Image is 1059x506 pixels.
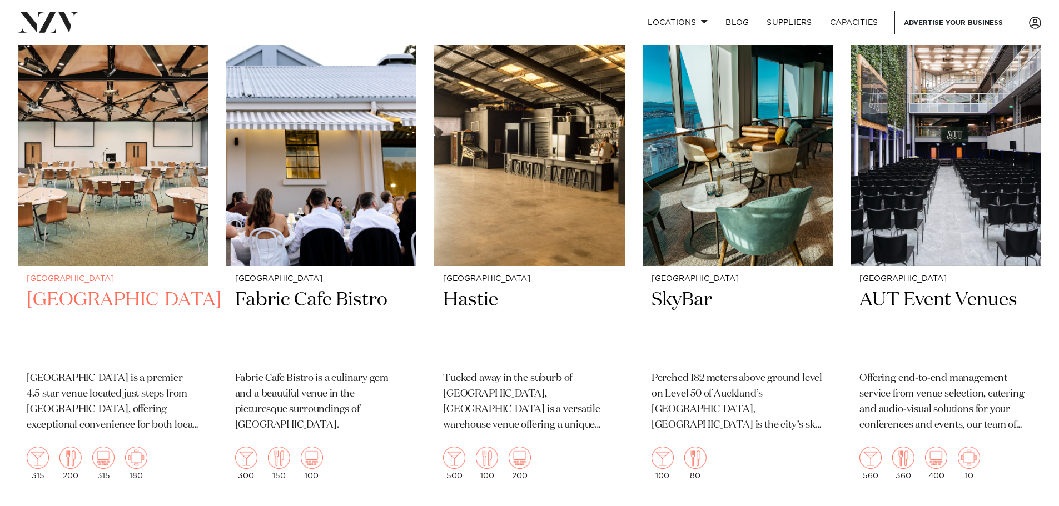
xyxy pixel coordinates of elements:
a: [GEOGRAPHIC_DATA] SkyBar Perched 182 meters above ground level on Level 50 of Auckland’s [GEOGRAP... [643,11,833,489]
img: cocktail.png [443,447,465,469]
img: dining.png [476,447,498,469]
img: theatre.png [509,447,531,469]
div: 315 [27,447,49,480]
div: 10 [958,447,980,480]
img: theatre.png [925,447,947,469]
img: dining.png [684,447,707,469]
p: Fabric Cafe Bistro is a culinary gem and a beautiful venue in the picturesque surroundings of [GE... [235,371,408,433]
p: Offering end-to-end management service from venue selection, catering and audio-visual solutions ... [859,371,1032,433]
a: [GEOGRAPHIC_DATA] Fabric Cafe Bistro Fabric Cafe Bistro is a culinary gem and a beautiful venue i... [226,11,417,489]
a: Capacities [821,11,887,34]
img: theatre.png [92,447,115,469]
div: 500 [443,447,465,480]
small: [GEOGRAPHIC_DATA] [27,275,200,283]
a: BLOG [717,11,758,34]
div: 560 [859,447,882,480]
img: nzv-logo.png [18,12,78,32]
div: 80 [684,447,707,480]
div: 400 [925,447,947,480]
div: 360 [892,447,914,480]
h2: Hastie [443,288,616,363]
div: 100 [476,447,498,480]
div: 180 [125,447,147,480]
img: dining.png [268,447,290,469]
p: [GEOGRAPHIC_DATA] is a premier 4.5-star venue located just steps from [GEOGRAPHIC_DATA], offering... [27,371,200,433]
img: cocktail.png [27,447,49,469]
div: 100 [652,447,674,480]
img: cocktail.png [235,447,257,469]
img: dining.png [892,447,914,469]
img: theatre.png [301,447,323,469]
div: 300 [235,447,257,480]
img: dining.png [59,447,82,469]
a: Advertise your business [894,11,1012,34]
p: Tucked away in the suburb of [GEOGRAPHIC_DATA], [GEOGRAPHIC_DATA] is a versatile warehouse venue ... [443,371,616,433]
div: 150 [268,447,290,480]
img: cocktail.png [859,447,882,469]
img: meeting.png [125,447,147,469]
small: [GEOGRAPHIC_DATA] [235,275,408,283]
div: 200 [59,447,82,480]
div: 100 [301,447,323,480]
small: [GEOGRAPHIC_DATA] [443,275,616,283]
h2: AUT Event Venues [859,288,1032,363]
p: Perched 182 meters above ground level on Level 50 of Auckland’s [GEOGRAPHIC_DATA], [GEOGRAPHIC_DA... [652,371,824,433]
img: cocktail.png [652,447,674,469]
small: [GEOGRAPHIC_DATA] [859,275,1032,283]
div: 315 [92,447,115,480]
h2: SkyBar [652,288,824,363]
a: SUPPLIERS [758,11,821,34]
img: Conference space at Novotel Auckland Airport [18,11,208,266]
h2: [GEOGRAPHIC_DATA] [27,288,200,363]
img: meeting.png [958,447,980,469]
a: Conference space at Novotel Auckland Airport [GEOGRAPHIC_DATA] [GEOGRAPHIC_DATA] [GEOGRAPHIC_DATA... [18,11,208,489]
h2: Fabric Cafe Bistro [235,288,408,363]
a: Locations [639,11,717,34]
a: [GEOGRAPHIC_DATA] Hastie Tucked away in the suburb of [GEOGRAPHIC_DATA], [GEOGRAPHIC_DATA] is a v... [434,11,625,489]
a: [GEOGRAPHIC_DATA] AUT Event Venues Offering end-to-end management service from venue selection, c... [851,11,1041,489]
div: 200 [509,447,531,480]
small: [GEOGRAPHIC_DATA] [652,275,824,283]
